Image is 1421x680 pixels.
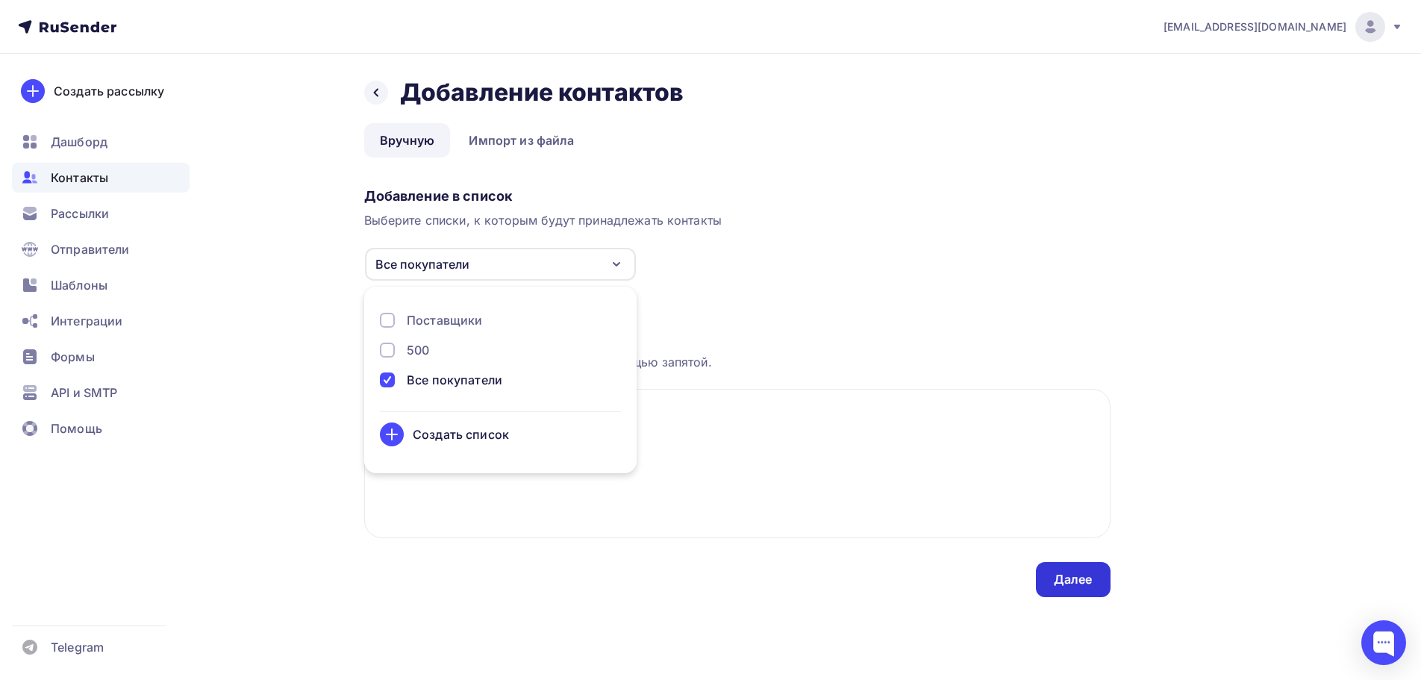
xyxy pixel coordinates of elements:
[51,205,109,222] span: Рассылки
[400,78,684,107] h2: Добавление контактов
[12,199,190,228] a: Рассылки
[51,169,108,187] span: Контакты
[407,341,429,359] div: 500
[1054,571,1093,588] div: Далее
[12,127,190,157] a: Дашборд
[1164,19,1346,34] span: [EMAIL_ADDRESS][DOMAIN_NAME]
[12,234,190,264] a: Отправители
[453,123,590,157] a: Импорт из файла
[407,311,482,329] div: Поставщики
[51,276,107,294] span: Шаблоны
[413,425,509,443] div: Создать список
[51,312,122,330] span: Интеграции
[12,270,190,300] a: Шаблоны
[364,123,451,157] a: Вручную
[51,240,130,258] span: Отправители
[1164,12,1403,42] a: [EMAIL_ADDRESS][DOMAIN_NAME]
[407,371,502,389] div: Все покупатели
[12,342,190,372] a: Формы
[364,247,637,281] button: Все покупатели
[51,348,95,366] span: Формы
[51,384,117,402] span: API и SMTP
[364,287,637,473] ul: Все покупатели
[364,211,1111,229] div: Выберите списки, к которым будут принадлежать контакты
[12,163,190,193] a: Контакты
[54,82,164,100] div: Создать рассылку
[51,638,104,656] span: Telegram
[364,335,1111,371] div: Каждый контакт с новой строки. Информация о контакте разделяется с помощью запятой.
[51,133,107,151] span: Дашборд
[364,311,1111,329] div: Загрузка контактов
[375,255,469,273] div: Все покупатели
[364,187,1111,205] div: Добавление в список
[51,419,102,437] span: Помощь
